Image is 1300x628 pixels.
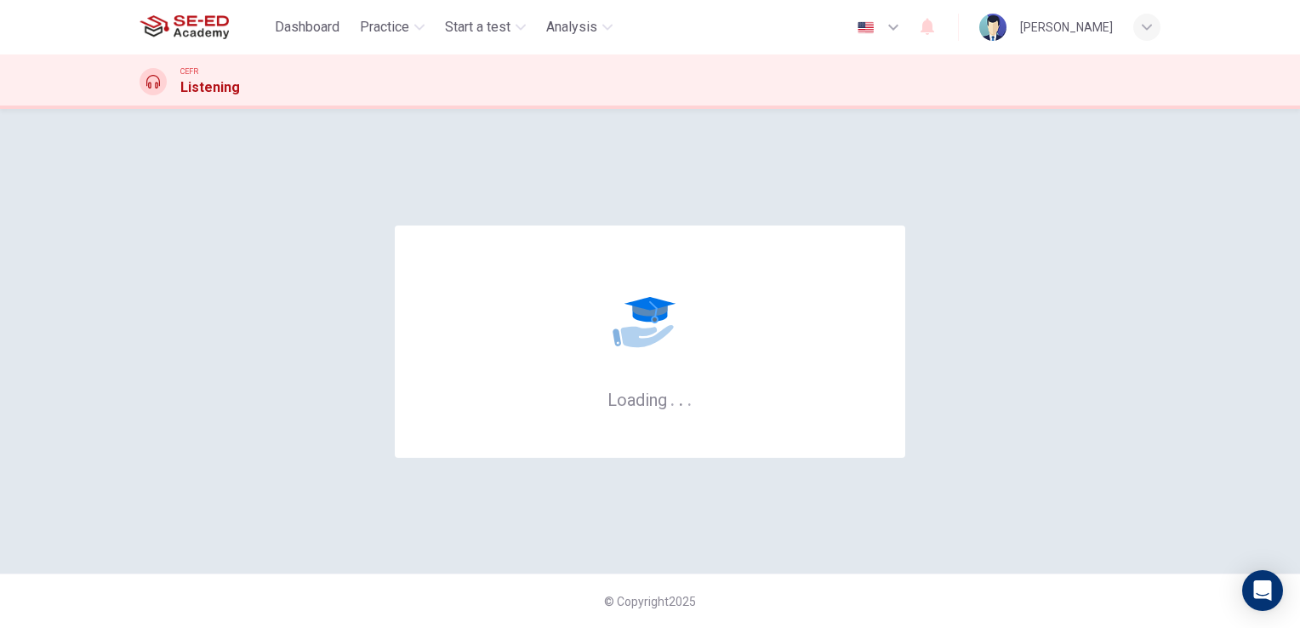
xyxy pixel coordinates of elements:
[539,12,619,43] button: Analysis
[438,12,533,43] button: Start a test
[546,17,597,37] span: Analysis
[140,10,268,44] a: SE-ED Academy logo
[670,384,676,412] h6: .
[353,12,431,43] button: Practice
[445,17,510,37] span: Start a test
[180,77,240,98] h1: Listening
[607,388,693,410] h6: Loading
[1242,570,1283,611] div: Open Intercom Messenger
[604,595,696,608] span: © Copyright 2025
[855,21,876,34] img: en
[268,12,346,43] button: Dashboard
[180,66,198,77] span: CEFR
[1020,17,1113,37] div: [PERSON_NAME]
[140,10,229,44] img: SE-ED Academy logo
[678,384,684,412] h6: .
[979,14,1006,41] img: Profile picture
[275,17,339,37] span: Dashboard
[360,17,409,37] span: Practice
[687,384,693,412] h6: .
